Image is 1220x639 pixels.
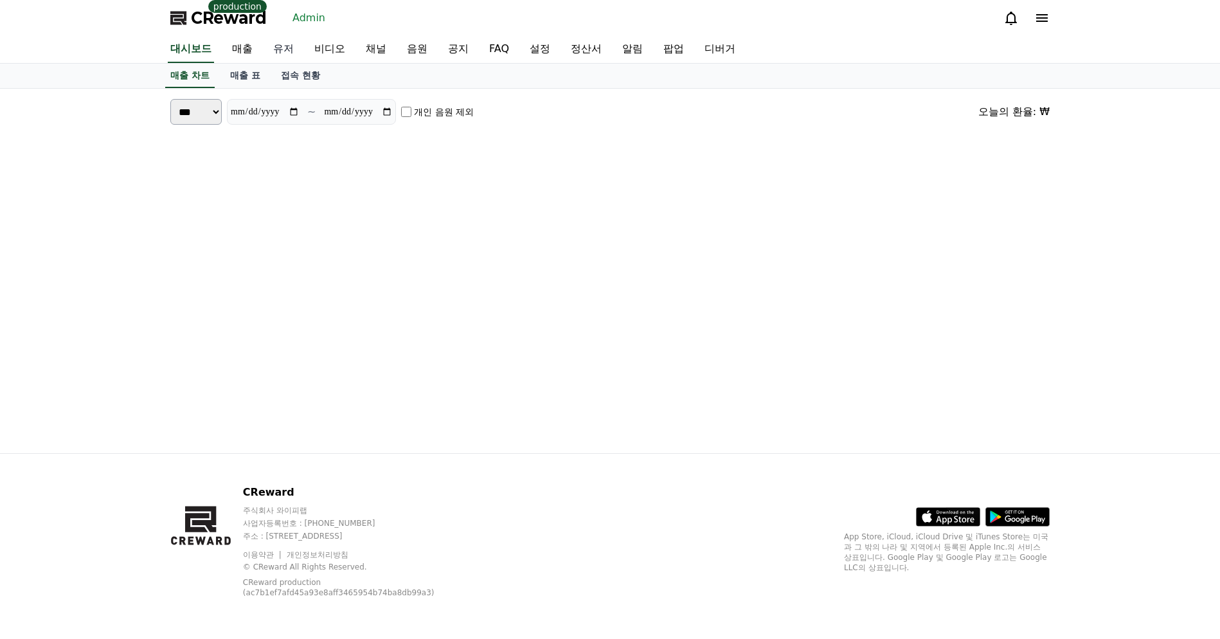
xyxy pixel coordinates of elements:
span: Settings [190,427,222,437]
a: 팝업 [653,36,694,63]
a: 매출 차트 [165,64,215,88]
a: 비디오 [304,36,355,63]
a: 공지 [438,36,479,63]
a: Settings [166,408,247,440]
a: 개인정보처리방침 [287,550,348,559]
p: 사업자등록번호 : [PHONE_NUMBER] [243,518,469,528]
a: CReward [170,8,267,28]
a: 디버거 [694,36,746,63]
span: Home [33,427,55,437]
p: 주식회사 와이피랩 [243,505,469,516]
p: © CReward All Rights Reserved. [243,562,469,572]
a: 알림 [612,36,653,63]
span: Messages [107,428,145,438]
p: App Store, iCloud, iCloud Drive 및 iTunes Store는 미국과 그 밖의 나라 및 지역에서 등록된 Apple Inc.의 서비스 상표입니다. Goo... [844,532,1050,573]
p: ~ [307,104,316,120]
a: Home [4,408,85,440]
a: 음원 [397,36,438,63]
a: 대시보드 [168,36,214,63]
span: CReward [191,8,267,28]
a: 유저 [263,36,304,63]
label: 개인 음원 제외 [414,105,474,118]
p: 주소 : [STREET_ADDRESS] [243,531,469,541]
a: 매출 [222,36,263,63]
a: 매출 표 [220,64,271,88]
a: 정산서 [561,36,612,63]
a: Admin [287,8,330,28]
p: CReward [243,485,469,500]
a: 채널 [355,36,397,63]
div: 오늘의 환율: ₩ [978,104,1050,120]
a: 이용약관 [243,550,283,559]
p: CReward production (ac7b1ef7afd45a93e8aff3465954b74ba8db99a3) [243,577,449,598]
a: Messages [85,408,166,440]
a: FAQ [479,36,519,63]
a: 설정 [519,36,561,63]
a: 접속 현황 [271,64,330,88]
